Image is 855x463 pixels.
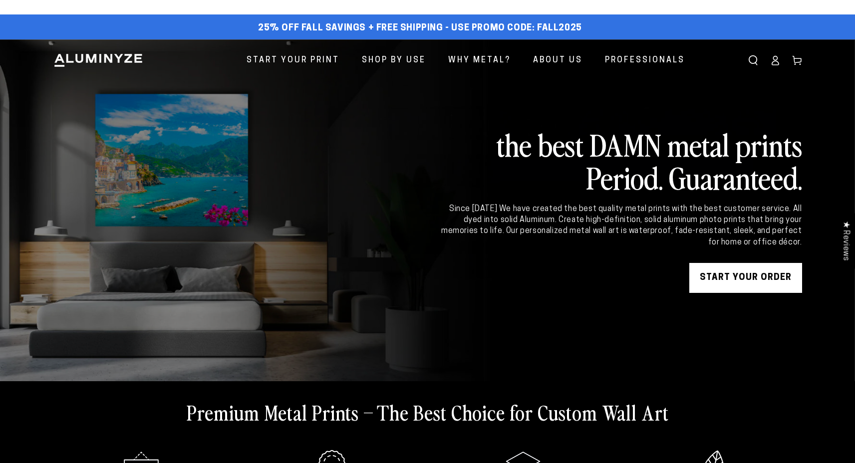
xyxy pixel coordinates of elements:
[597,47,692,74] a: Professionals
[533,53,582,68] span: About Us
[605,53,685,68] span: Professionals
[441,47,518,74] a: Why Metal?
[362,53,426,68] span: Shop By Use
[448,53,511,68] span: Why Metal?
[689,263,802,293] a: START YOUR Order
[239,47,347,74] a: Start Your Print
[247,53,339,68] span: Start Your Print
[440,204,802,248] div: Since [DATE] We have created the best quality metal prints with the best customer service. All dy...
[187,399,669,425] h2: Premium Metal Prints – The Best Choice for Custom Wall Art
[836,213,855,268] div: Click to open Judge.me floating reviews tab
[440,128,802,194] h2: the best DAMN metal prints Period. Guaranteed.
[258,23,582,34] span: 25% off FALL Savings + Free Shipping - Use Promo Code: FALL2025
[354,47,433,74] a: Shop By Use
[526,47,590,74] a: About Us
[53,53,143,68] img: Aluminyze
[742,49,764,71] summary: Search our site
